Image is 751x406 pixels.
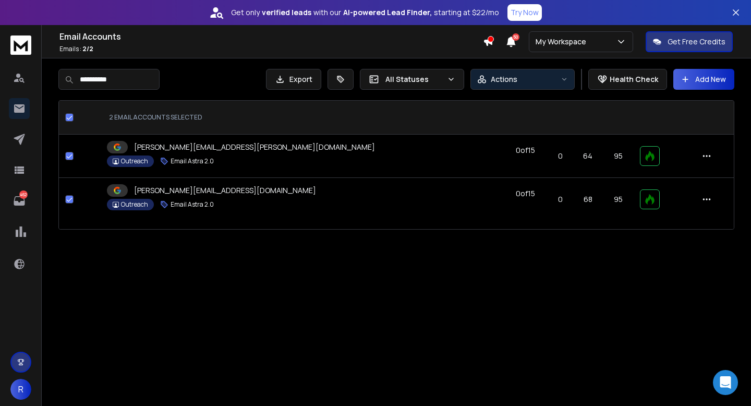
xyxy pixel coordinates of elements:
div: Open Intercom Messenger [713,370,738,395]
button: Try Now [507,4,542,21]
strong: verified leads [262,7,311,18]
button: Export [266,69,321,90]
p: Actions [491,74,517,85]
p: Get only with our starting at $22/mo [231,7,499,18]
p: Outreach [121,200,148,209]
span: 2 / 2 [82,44,93,53]
p: All Statuses [385,74,443,85]
p: 0 [554,151,566,161]
button: Add New [673,69,734,90]
a: 462 [9,190,30,211]
td: 68 [572,178,603,221]
button: R [10,379,31,400]
button: Get Free Credits [646,31,733,52]
td: 64 [572,135,603,178]
p: 0 [554,194,566,205]
button: Health Check [588,69,667,90]
h1: Email Accounts [59,30,483,43]
strong: AI-powered Lead Finder, [343,7,432,18]
p: 462 [19,190,28,199]
td: 95 [603,135,634,178]
p: [PERSON_NAME][EMAIL_ADDRESS][PERSON_NAME][DOMAIN_NAME] [134,142,375,152]
img: logo [10,35,31,55]
td: 95 [603,178,634,221]
p: Try Now [511,7,539,18]
p: Emails : [59,45,483,53]
div: 0 of 15 [516,145,535,156]
div: 2 EMAIL ACCOUNTS SELECTED [109,113,495,122]
span: 50 [512,33,519,41]
div: 0 of 15 [516,188,535,199]
p: Get Free Credits [668,37,725,47]
p: My Workspace [536,37,590,47]
p: [PERSON_NAME][EMAIL_ADDRESS][DOMAIN_NAME] [134,185,316,196]
p: Email Astra 2.0 [171,157,214,165]
p: Outreach [121,157,148,165]
p: Email Astra 2.0 [171,200,214,209]
p: Health Check [610,74,658,85]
